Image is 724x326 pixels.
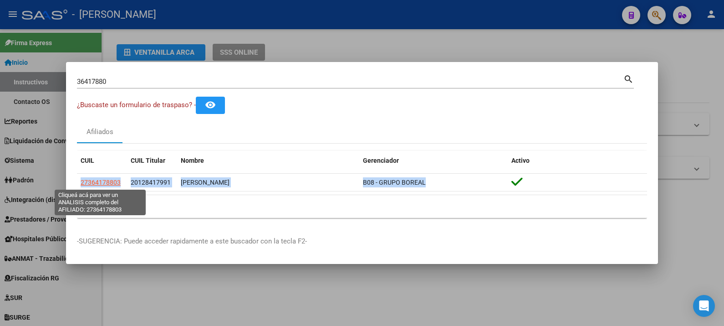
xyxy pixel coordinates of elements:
span: Nombre [181,157,204,164]
p: -SUGERENCIA: Puede acceder rapidamente a este buscador con la tecla F2- [77,236,647,247]
datatable-header-cell: CUIL Titular [127,151,177,171]
span: 20128417991 [131,179,171,186]
datatable-header-cell: Nombre [177,151,359,171]
span: CUIL Titular [131,157,165,164]
datatable-header-cell: Activo [508,151,647,171]
mat-icon: remove_red_eye [205,99,216,110]
span: Activo [511,157,530,164]
span: ¿Buscaste un formulario de traspaso? - [77,101,196,109]
datatable-header-cell: Gerenciador [359,151,508,171]
span: Gerenciador [363,157,399,164]
div: [PERSON_NAME] [181,177,356,188]
span: CUIL [81,157,94,164]
span: 27364178803 [81,179,121,186]
datatable-header-cell: CUIL [77,151,127,171]
div: Open Intercom Messenger [693,295,715,317]
span: B08 - GRUPO BOREAL [363,179,426,186]
div: Afiliados [87,127,113,137]
div: 1 total [77,195,647,218]
mat-icon: search [623,73,634,84]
